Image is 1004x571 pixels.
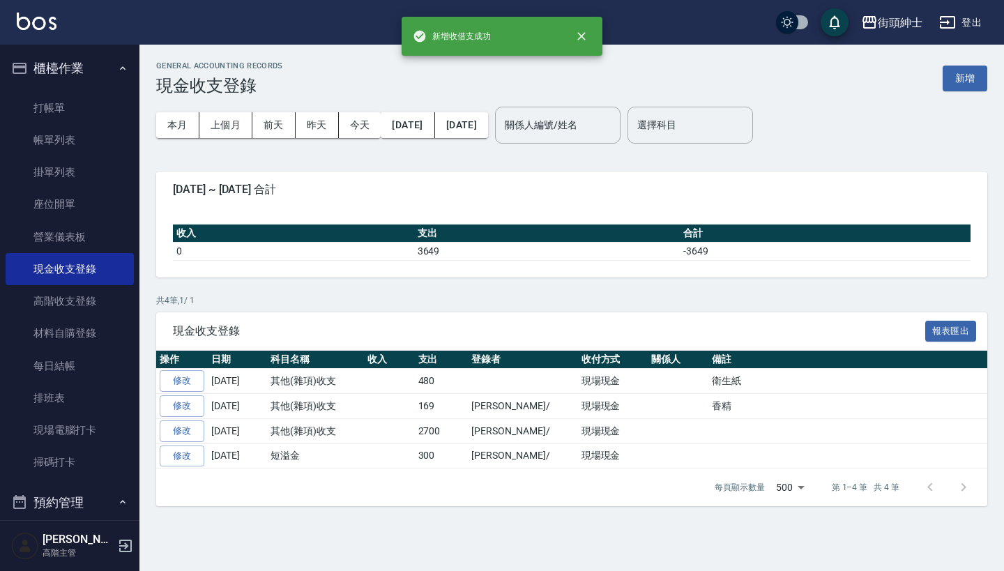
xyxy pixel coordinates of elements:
[267,351,364,369] th: 科目名稱
[267,369,364,394] td: 其他(雜項)收支
[6,188,134,220] a: 座位開單
[435,112,488,138] button: [DATE]
[578,443,648,469] td: 現場現金
[339,112,381,138] button: 今天
[364,351,415,369] th: 收入
[680,224,971,243] th: 合計
[208,369,267,394] td: [DATE]
[6,253,134,285] a: 現金收支登錄
[160,395,204,417] a: 修改
[199,112,252,138] button: 上個月
[6,350,134,382] a: 每日結帳
[468,394,577,419] td: [PERSON_NAME]/
[208,351,267,369] th: 日期
[267,418,364,443] td: 其他(雜項)收支
[943,71,987,84] a: 新增
[415,443,469,469] td: 300
[468,351,577,369] th: 登錄者
[925,323,977,337] a: 報表匯出
[160,446,204,467] a: 修改
[578,418,648,443] td: 現場現金
[173,183,971,197] span: [DATE] ~ [DATE] 合計
[6,124,134,156] a: 帳單列表
[468,443,577,469] td: [PERSON_NAME]/
[680,242,971,260] td: -3649
[267,443,364,469] td: 短溢金
[925,321,977,342] button: 報表匯出
[6,414,134,446] a: 現場電腦打卡
[208,418,267,443] td: [DATE]
[173,224,414,243] th: 收入
[156,61,283,70] h2: GENERAL ACCOUNTING RECORDS
[6,446,134,478] a: 掃碼打卡
[43,547,114,559] p: 高階主管
[296,112,339,138] button: 昨天
[156,294,987,307] p: 共 4 筆, 1 / 1
[252,112,296,138] button: 前天
[6,156,134,188] a: 掛單列表
[413,29,491,43] span: 新增收借支成功
[156,76,283,96] h3: 現金收支登錄
[578,369,648,394] td: 現場現金
[415,351,469,369] th: 支出
[17,13,56,30] img: Logo
[878,14,922,31] div: 街頭紳士
[6,485,134,521] button: 預約管理
[578,351,648,369] th: 收付方式
[715,481,765,494] p: 每頁顯示數量
[6,221,134,253] a: 營業儀表板
[208,443,267,469] td: [DATE]
[173,242,414,260] td: 0
[6,382,134,414] a: 排班表
[468,418,577,443] td: [PERSON_NAME]/
[6,50,134,86] button: 櫃檯作業
[43,533,114,547] h5: [PERSON_NAME]
[578,394,648,419] td: 現場現金
[6,317,134,349] a: 材料自購登錄
[770,469,809,506] div: 500
[160,370,204,392] a: 修改
[156,112,199,138] button: 本月
[943,66,987,91] button: 新增
[821,8,849,36] button: save
[156,351,208,369] th: 操作
[415,418,469,443] td: 2700
[415,369,469,394] td: 480
[6,285,134,317] a: 高階收支登錄
[173,324,925,338] span: 現金收支登錄
[414,224,680,243] th: 支出
[414,242,680,260] td: 3649
[934,10,987,36] button: 登出
[648,351,708,369] th: 關係人
[381,112,434,138] button: [DATE]
[832,481,899,494] p: 第 1–4 筆 共 4 筆
[6,92,134,124] a: 打帳單
[566,21,597,52] button: close
[160,420,204,442] a: 修改
[11,532,39,560] img: Person
[267,394,364,419] td: 其他(雜項)收支
[415,394,469,419] td: 169
[855,8,928,37] button: 街頭紳士
[208,394,267,419] td: [DATE]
